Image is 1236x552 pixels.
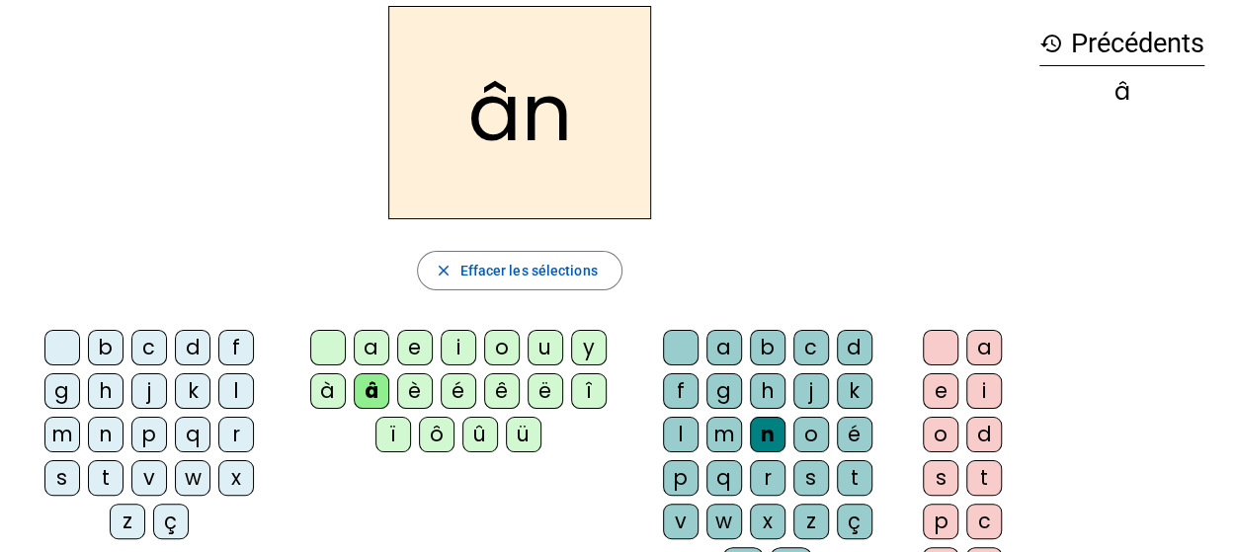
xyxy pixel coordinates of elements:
div: s [44,460,80,496]
div: o [793,417,829,452]
div: o [923,417,958,452]
div: l [218,373,254,409]
span: Effacer les sélections [459,259,597,282]
h3: Précédents [1039,22,1204,66]
div: s [793,460,829,496]
div: t [966,460,1002,496]
h2: ân [388,6,651,219]
div: z [793,504,829,539]
div: j [793,373,829,409]
mat-icon: close [434,262,452,279]
div: p [131,417,167,452]
div: c [793,330,829,365]
div: a [706,330,742,365]
div: k [837,373,872,409]
div: g [706,373,742,409]
div: i [966,373,1002,409]
div: ç [837,504,872,539]
div: v [663,504,699,539]
div: ê [484,373,520,409]
div: q [175,417,210,452]
div: è [397,373,433,409]
div: p [663,460,699,496]
div: i [441,330,476,365]
div: n [88,417,124,452]
div: w [175,460,210,496]
div: a [966,330,1002,365]
div: z [110,504,145,539]
div: t [88,460,124,496]
div: a [354,330,389,365]
div: o [484,330,520,365]
div: î [571,373,607,409]
div: f [663,373,699,409]
div: e [397,330,433,365]
div: k [175,373,210,409]
div: t [837,460,872,496]
div: e [923,373,958,409]
div: g [44,373,80,409]
div: û [462,417,498,452]
div: à [310,373,346,409]
div: h [88,373,124,409]
div: d [837,330,872,365]
div: c [131,330,167,365]
div: â [354,373,389,409]
div: f [218,330,254,365]
mat-icon: history [1039,32,1063,55]
div: b [750,330,785,365]
div: q [706,460,742,496]
div: b [88,330,124,365]
div: w [706,504,742,539]
div: é [441,373,476,409]
div: p [923,504,958,539]
div: d [966,417,1002,452]
div: â [1039,80,1204,104]
div: ï [375,417,411,452]
div: ë [528,373,563,409]
div: m [706,417,742,452]
div: m [44,417,80,452]
div: j [131,373,167,409]
div: c [966,504,1002,539]
div: h [750,373,785,409]
div: v [131,460,167,496]
div: é [837,417,872,452]
button: Effacer les sélections [417,251,621,290]
div: l [663,417,699,452]
div: r [218,417,254,452]
div: ç [153,504,189,539]
div: ü [506,417,541,452]
div: u [528,330,563,365]
div: y [571,330,607,365]
div: x [750,504,785,539]
div: d [175,330,210,365]
div: s [923,460,958,496]
div: x [218,460,254,496]
div: ô [419,417,454,452]
div: r [750,460,785,496]
div: n [750,417,785,452]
